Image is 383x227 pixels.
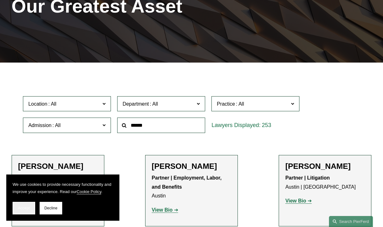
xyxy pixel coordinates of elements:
[13,202,35,214] button: Accept
[13,181,113,196] p: We use cookies to provide necessary functionality and improve your experience. Read our .
[18,174,98,192] p: [GEOGRAPHIC_DATA]
[28,123,52,128] span: Admission
[18,206,30,210] span: Accept
[18,162,98,171] h2: [PERSON_NAME]
[28,101,47,107] span: Location
[152,175,223,190] strong: Partner | Employment, Labor, and Benefits
[40,202,62,214] button: Decline
[217,101,235,107] span: Practice
[44,206,57,210] span: Decline
[285,175,330,180] strong: Partner | Litigation
[285,174,365,192] p: Austin | [GEOGRAPHIC_DATA]
[152,207,172,213] strong: View Bio
[329,216,373,227] a: Search this site
[123,101,149,107] span: Department
[285,198,306,203] strong: View Bio
[285,162,365,171] h2: [PERSON_NAME]
[6,174,119,221] section: Cookie banner
[77,189,101,194] a: Cookie Policy
[152,174,231,201] p: Austin
[152,162,231,171] h2: [PERSON_NAME]
[285,198,312,203] a: View Bio
[152,207,178,213] a: View Bio
[262,122,271,128] span: 253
